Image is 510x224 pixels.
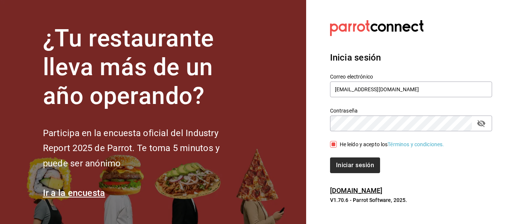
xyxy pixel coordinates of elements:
[330,187,383,194] a: [DOMAIN_NAME]
[43,126,245,171] h2: Participa en la encuesta oficial del Industry Report 2025 de Parrot. Te toma 5 minutos y puede se...
[330,108,492,113] label: Contraseña
[330,196,492,204] p: V1.70.6 - Parrot Software, 2025.
[340,141,444,148] div: He leído y acepto los
[330,51,492,64] h3: Inicia sesión
[388,141,444,147] a: Términos y condiciones.
[330,157,380,173] button: Iniciar sesión
[43,188,105,198] a: Ir a la encuesta
[475,117,488,130] button: passwordField
[43,24,245,110] h1: ¿Tu restaurante lleva más de un año operando?
[330,82,492,97] input: Ingresa tu correo electrónico
[330,74,492,79] label: Correo electrónico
